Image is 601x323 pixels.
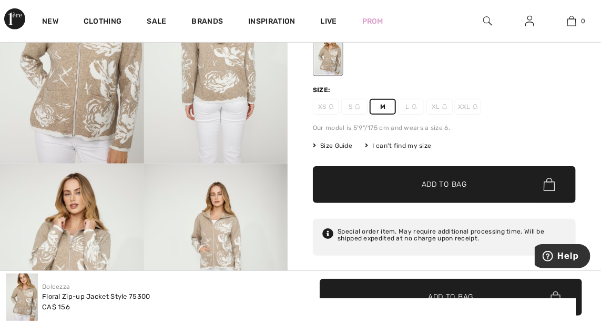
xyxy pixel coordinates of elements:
[42,283,70,290] a: Dolcezza
[313,141,352,150] span: Size Guide
[365,141,431,150] div: I can't find my size
[428,291,473,302] span: Add to Bag
[248,17,295,28] span: Inspiration
[313,123,576,133] div: Our model is 5'9"/175 cm and wears a size 6.
[544,178,555,191] img: Bag.svg
[192,17,223,28] a: Brands
[517,15,543,28] a: Sign In
[551,15,592,27] a: 0
[313,99,339,115] span: XS
[321,16,337,27] a: Live
[422,179,467,190] span: Add to Bag
[535,244,590,270] iframe: Opens a widget where you can find more information
[4,8,25,29] img: 1ère Avenue
[455,99,481,115] span: XXL
[84,17,121,28] a: Clothing
[567,15,576,27] img: My Bag
[313,166,576,203] button: Add to Bag
[6,274,38,321] img: Floral Zip-Up Jacket Style 75300
[313,85,333,95] div: Size:
[362,16,383,27] a: Prom
[370,99,396,115] span: M
[398,99,424,115] span: L
[42,17,58,28] a: New
[442,104,447,109] img: ring-m.svg
[473,104,478,109] img: ring-m.svg
[426,99,453,115] span: XL
[355,104,360,109] img: ring-m.svg
[42,291,150,302] div: Floral Zip-up Jacket Style 75300
[525,15,534,27] img: My Info
[483,15,492,27] img: search the website
[320,279,583,316] button: Add to Bag
[147,17,166,28] a: Sale
[329,104,334,109] img: ring-m.svg
[551,291,561,303] img: Bag.svg
[42,303,70,311] span: CA$ 156
[314,35,342,75] div: Oatmeal
[341,99,368,115] span: S
[582,16,586,26] span: 0
[412,104,417,109] img: ring-m.svg
[338,228,566,242] div: Special order item. May require additional processing time. Will be shipped expedited at no charg...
